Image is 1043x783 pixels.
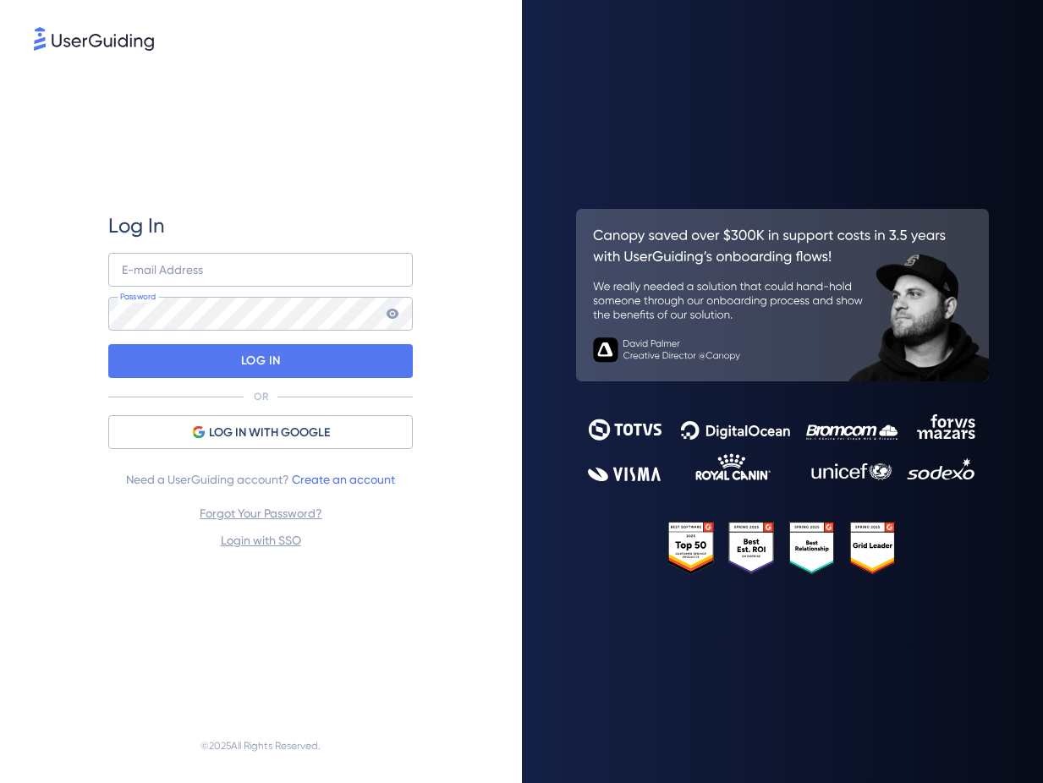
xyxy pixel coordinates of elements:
img: 9302ce2ac39453076f5bc0f2f2ca889b.svg [588,414,976,480]
span: LOG IN WITH GOOGLE [209,423,330,443]
p: OR [254,390,268,403]
p: LOG IN [241,348,281,375]
img: 25303e33045975176eb484905ab012ff.svg [668,522,896,573]
span: Need a UserGuiding account? [126,469,395,490]
img: 26c0aa7c25a843aed4baddd2b5e0fa68.svg [576,209,990,381]
input: example@company.com [108,253,413,287]
a: Login with SSO [221,534,301,547]
span: © 2025 All Rights Reserved. [200,736,321,756]
a: Create an account [292,473,395,486]
a: Forgot Your Password? [200,506,322,520]
img: 8faab4ba6bc7696a72372aa768b0286c.svg [34,27,154,51]
span: Log In [108,212,165,239]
